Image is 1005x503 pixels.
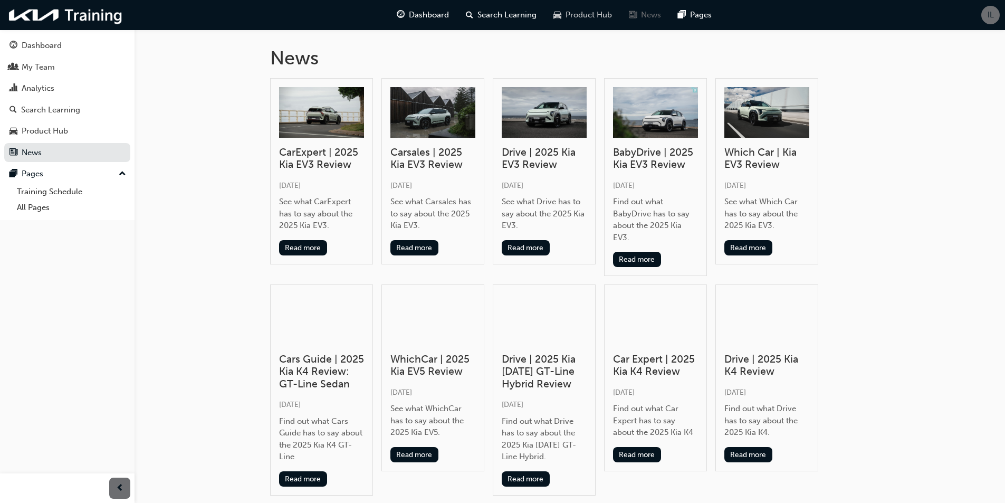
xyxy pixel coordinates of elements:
a: My Team [4,58,130,77]
h3: BabyDrive | 2025 Kia EV3 Review [613,146,698,171]
a: car-iconProduct Hub [545,4,620,26]
button: Pages [4,164,130,184]
a: WhichCar | 2025 Kia EV5 Review[DATE]See what WhichCar has to say about the 2025 Kia EV5.Read more [381,284,484,471]
span: news-icon [9,148,17,158]
span: prev-icon [116,482,124,495]
button: Read more [613,447,661,462]
span: search-icon [466,8,473,22]
h3: Drive | 2025 Kia K4 Review [724,353,809,378]
div: See what Carsales has to say about the 2025 Kia EV3. [390,196,475,232]
a: Drive | 2025 Kia [DATE] GT-Line Hybrid Review[DATE]Find out what Drive has to say about the 2025 ... [493,284,596,495]
div: Product Hub [22,125,68,137]
h3: Drive | 2025 Kia EV3 Review [502,146,587,171]
h3: Drive | 2025 Kia [DATE] GT-Line Hybrid Review [502,353,587,390]
a: Analytics [4,79,130,98]
span: news-icon [629,8,637,22]
div: Find out what Cars Guide has to say about the 2025 Kia K4 GT-Line [279,415,364,463]
span: up-icon [119,167,126,181]
span: News [641,9,661,21]
span: [DATE] [613,388,635,397]
span: Pages [690,9,712,21]
span: [DATE] [502,400,523,409]
button: Read more [279,471,327,487]
span: IL [988,9,994,21]
span: [DATE] [390,388,412,397]
button: Read more [279,240,327,255]
h3: Carsales | 2025 Kia EV3 Review [390,146,475,171]
div: Search Learning [21,104,80,116]
a: Carsales | 2025 Kia EV3 Review[DATE]See what Carsales has to say about the 2025 Kia EV3.Read more [381,78,484,264]
a: news-iconNews [620,4,669,26]
span: chart-icon [9,84,17,93]
span: [DATE] [279,400,301,409]
div: See what CarExpert has to say about the 2025 Kia EV3. [279,196,364,232]
h3: Car Expert | 2025 Kia K4 Review [613,353,698,378]
span: guage-icon [397,8,405,22]
div: Dashboard [22,40,62,52]
span: [DATE] [724,181,746,190]
h3: Cars Guide | 2025 Kia K4 Review: GT-Line Sedan [279,353,364,390]
div: Find out what Drive has to say about the 2025 Kia [DATE] GT-Line Hybrid. [502,415,587,463]
button: Read more [390,240,438,255]
span: Search Learning [477,9,537,21]
h3: WhichCar | 2025 Kia EV5 Review [390,353,475,378]
a: BabyDrive | 2025 Kia EV3 Review[DATE]Find out what BabyDrive has to say about the 2025 Kia EV3.Re... [604,78,707,277]
button: DashboardMy TeamAnalyticsSearch LearningProduct HubNews [4,34,130,164]
div: Find out what BabyDrive has to say about the 2025 Kia EV3. [613,196,698,243]
a: All Pages [13,200,130,216]
div: My Team [22,61,55,73]
a: guage-iconDashboard [388,4,457,26]
a: pages-iconPages [669,4,720,26]
button: Read more [613,252,661,267]
a: search-iconSearch Learning [457,4,545,26]
a: Training Schedule [13,184,130,200]
div: Find out what Drive has to say about the 2025 Kia K4. [724,403,809,439]
a: Dashboard [4,36,130,55]
a: Drive | 2025 Kia EV3 Review[DATE]See what Drive has to say about the 2025 Kia EV3.Read more [493,78,596,264]
button: IL [981,6,1000,24]
button: Read more [502,471,550,487]
button: Read more [724,447,772,462]
h1: News [270,46,869,70]
a: Which Car | Kia EV3 Review[DATE]See what Which Car has to say about the 2025 Kia EV3.Read more [715,78,818,264]
span: [DATE] [613,181,635,190]
button: Read more [390,447,438,462]
span: guage-icon [9,41,17,51]
span: car-icon [553,8,561,22]
div: Analytics [22,82,54,94]
span: pages-icon [678,8,686,22]
div: See what Which Car has to say about the 2025 Kia EV3. [724,196,809,232]
span: car-icon [9,127,17,136]
h3: CarExpert | 2025 Kia EV3 Review [279,146,364,171]
a: Drive | 2025 Kia K4 Review[DATE]Find out what Drive has to say about the 2025 Kia K4.Read more [715,284,818,471]
img: kia-training [5,4,127,26]
a: News [4,143,130,163]
div: Find out what Car Expert has to say about the 2025 Kia K4 [613,403,698,439]
div: See what WhichCar has to say about the 2025 Kia EV5. [390,403,475,439]
button: Read more [502,240,550,255]
span: pages-icon [9,169,17,179]
span: Dashboard [409,9,449,21]
a: Cars Guide | 2025 Kia K4 Review: GT-Line Sedan[DATE]Find out what Cars Guide has to say about the... [270,284,373,495]
span: Product Hub [566,9,612,21]
span: [DATE] [279,181,301,190]
a: Product Hub [4,121,130,141]
div: See what Drive has to say about the 2025 Kia EV3. [502,196,587,232]
span: [DATE] [390,181,412,190]
span: [DATE] [502,181,523,190]
span: people-icon [9,63,17,72]
span: search-icon [9,106,17,115]
button: Read more [724,240,772,255]
h3: Which Car | Kia EV3 Review [724,146,809,171]
a: Search Learning [4,100,130,120]
a: Car Expert | 2025 Kia K4 Review[DATE]Find out what Car Expert has to say about the 2025 Kia K4Rea... [604,284,707,471]
a: CarExpert | 2025 Kia EV3 Review[DATE]See what CarExpert has to say about the 2025 Kia EV3.Read more [270,78,373,264]
div: Pages [22,168,43,180]
span: [DATE] [724,388,746,397]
